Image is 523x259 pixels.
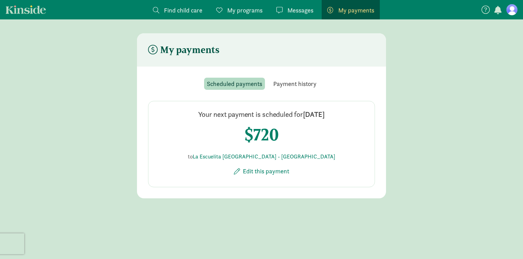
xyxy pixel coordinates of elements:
[227,6,263,15] span: My programs
[228,164,295,179] button: Edit this payment
[188,153,335,161] p: to
[287,6,313,15] span: Messages
[273,79,316,88] span: Payment history
[270,78,319,90] button: Payment history
[204,78,265,90] button: Scheduled payments
[243,166,289,176] span: Edit this payment
[338,6,374,15] span: My payments
[164,6,202,15] span: Find child care
[303,110,325,119] span: [DATE]
[148,44,220,55] h4: My payments
[193,153,335,160] a: La Escuelita [GEOGRAPHIC_DATA] - [GEOGRAPHIC_DATA]
[245,125,279,144] h4: $720
[6,5,46,14] a: Kinside
[198,110,324,119] h4: Your next payment is scheduled for
[207,79,262,88] span: Scheduled payments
